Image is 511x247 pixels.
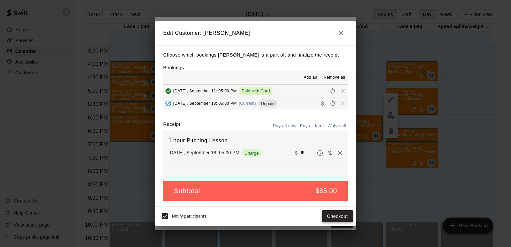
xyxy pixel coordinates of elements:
[258,101,277,106] span: Unpaid
[163,85,348,97] button: Added & Paid[DATE], September 11: 05:00 PMPaid with CardRescheduleRemove
[321,72,348,83] button: Remove all
[163,98,173,108] button: Added - Collect Payment
[322,210,353,223] button: Checkout
[318,101,328,106] span: Collect payment
[328,88,338,93] span: Reschedule
[169,149,239,156] p: [DATE], September 18: 05:00 PM
[328,101,338,106] span: Reschedule
[242,151,262,156] span: Charge
[326,121,348,131] button: Waive all
[239,88,273,93] span: Paid with Card
[300,72,321,83] button: Add all
[155,21,356,45] h2: Edit Customer: [PERSON_NAME]
[163,51,348,59] p: Choose which bookings [PERSON_NAME] is a part of, and finalize the receipt
[163,86,173,96] button: Added & Paid
[315,186,337,195] h5: $85.00
[172,214,206,219] span: Notify participants
[295,150,298,156] p: $
[239,101,256,106] span: (Current)
[169,136,342,145] h6: 1 hour Pitching Lesson
[174,186,200,195] h5: Subtotal
[324,74,345,81] span: Remove all
[338,88,348,93] span: Remove
[173,101,237,106] span: [DATE], September 18: 05:00 PM
[163,65,184,70] label: Bookings
[271,121,298,131] button: Pay all now
[335,148,345,158] button: Remove
[173,88,237,93] span: [DATE], September 11: 05:00 PM
[298,121,326,131] button: Pay all later
[315,150,325,155] span: Pay later
[338,101,348,106] span: Remove
[325,150,335,155] span: Waive payment
[163,121,180,131] label: Receipt
[304,74,317,81] span: Add all
[163,97,348,110] button: Added - Collect Payment[DATE], September 18: 05:00 PM(Current)UnpaidCollect paymentRescheduleRemove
